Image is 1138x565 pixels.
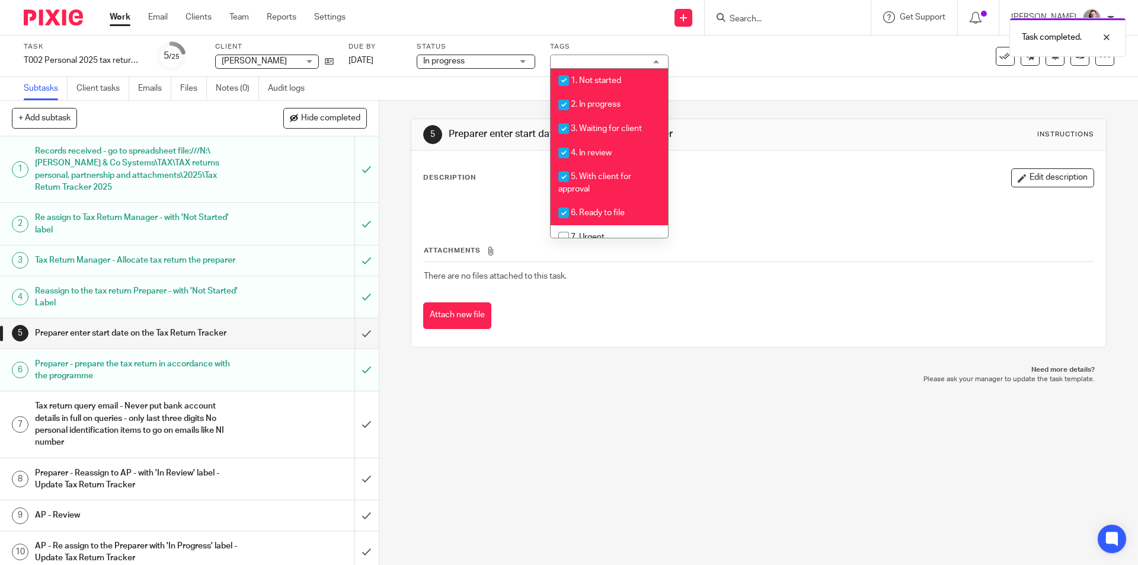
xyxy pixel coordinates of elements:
[24,77,68,100] a: Subtasks
[349,42,402,52] label: Due by
[12,416,28,433] div: 7
[12,161,28,178] div: 1
[571,149,612,157] span: 4. In review
[423,375,1094,384] p: Please ask your manager to update the task template.
[571,76,621,85] span: 1. Not started
[558,173,631,193] span: 5. With client for approval
[12,289,28,305] div: 4
[35,282,240,312] h1: Reassign to the tax return Preparer - with 'Not Started' Label
[110,11,130,23] a: Work
[12,252,28,269] div: 3
[222,57,287,65] span: [PERSON_NAME]
[417,42,535,52] label: Status
[12,325,28,341] div: 5
[12,216,28,232] div: 2
[571,209,625,217] span: 6. Ready to file
[571,125,642,133] span: 3. Waiting for client
[12,471,28,487] div: 8
[35,324,240,342] h1: Preparer enter start date on the Tax Return Tracker
[180,77,207,100] a: Files
[349,56,373,65] span: [DATE]
[12,544,28,560] div: 10
[35,142,240,196] h1: Records received - go to spreadsheet file:///N:\[PERSON_NAME] & Co Systems\TAX\TAX returns person...
[1022,31,1082,43] p: Task completed.
[423,173,476,183] p: Description
[24,55,142,66] div: T002 Personal 2025 tax return (non recurring)
[229,11,249,23] a: Team
[148,11,168,23] a: Email
[216,77,259,100] a: Notes (0)
[186,11,212,23] a: Clients
[423,57,465,65] span: In progress
[35,355,240,385] h1: Preparer - prepare the tax return in accordance with the programme
[423,125,442,144] div: 5
[283,108,367,128] button: Hide completed
[1082,8,1101,27] img: High%20Res%20Andrew%20Price%20Accountants%20_Poppy%20Jakes%20Photography-3%20-%20Copy.jpg
[169,53,180,60] small: /25
[424,272,567,280] span: There are no files attached to this task.
[35,251,240,269] h1: Tax Return Manager - Allocate tax return the preparer
[35,506,240,524] h1: AP - Review
[314,11,346,23] a: Settings
[164,49,180,63] div: 5
[571,100,621,108] span: 2. In progress
[1037,130,1094,139] div: Instructions
[1011,168,1094,187] button: Edit description
[76,77,129,100] a: Client tasks
[35,397,240,451] h1: Tax return query email - Never put bank account details in full on queries - only last three digi...
[268,77,314,100] a: Audit logs
[215,42,334,52] label: Client
[12,362,28,378] div: 6
[449,128,784,141] h1: Preparer enter start date on the Tax Return Tracker
[423,302,491,329] button: Attach new file
[35,464,240,494] h1: Preparer - Reassign to AP - with 'In Review' label - Update Tax Return Tracker
[138,77,171,100] a: Emails
[12,507,28,524] div: 9
[24,9,83,25] img: Pixie
[571,233,605,241] span: 7. Urgent
[550,42,669,52] label: Tags
[267,11,296,23] a: Reports
[24,42,142,52] label: Task
[35,209,240,239] h1: Re assign to Tax Return Manager - with 'Not Started' label
[423,365,1094,375] p: Need more details?
[424,247,481,254] span: Attachments
[301,114,360,123] span: Hide completed
[12,108,77,128] button: + Add subtask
